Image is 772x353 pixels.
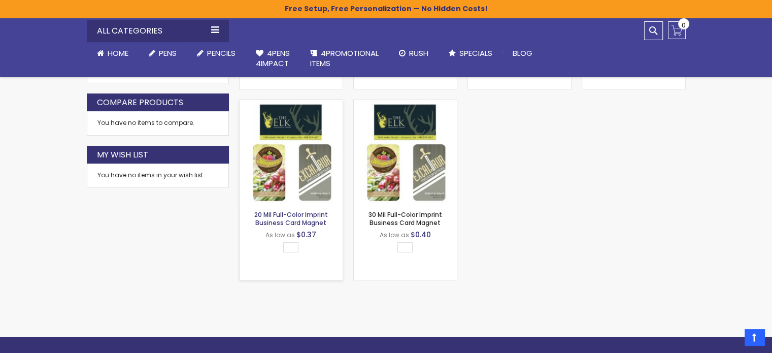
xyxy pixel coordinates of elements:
span: 0 [682,20,686,30]
iframe: Google Customer Reviews [688,326,772,353]
strong: Compare Products [97,97,183,108]
span: Pencils [207,48,236,58]
a: Blog [502,42,543,65]
span: As low as [380,231,409,239]
strong: My Wish List [97,149,148,161]
a: 4PROMOTIONALITEMS [300,42,389,75]
div: You have no items to compare. [87,111,229,135]
a: 20 Mil Full-Color Imprint Business Card Magnet [240,100,343,108]
span: Home [108,48,128,58]
img: 20 Mil Full-Color Imprint Business Card Magnet [240,100,343,203]
span: Specials [459,48,492,58]
img: 30 Mil Full-Color Imprint Business Card Magnet [354,100,457,203]
div: All Categories [87,20,229,42]
span: As low as [265,231,295,239]
span: 4PROMOTIONAL ITEMS [310,48,379,69]
a: Specials [439,42,502,65]
div: White [397,242,413,252]
span: Blog [513,48,532,58]
span: $0.40 [411,230,431,240]
a: Pens [139,42,187,65]
a: Pencils [187,42,246,65]
a: 30 Mil Full-Color Imprint Business Card Magnet [354,100,457,108]
div: Select A Color [397,242,418,255]
span: $0.37 [296,230,316,240]
a: Home [87,42,139,65]
a: 0 [668,21,686,39]
a: Rush [389,42,439,65]
div: You have no items in your wish list. [97,171,218,179]
div: Select A Color [283,242,304,255]
span: Pens [159,48,177,58]
a: 30 Mil Full-Color Imprint Business Card Magnet [368,210,442,227]
a: 4Pens4impact [246,42,300,75]
div: White [283,242,298,252]
span: Rush [409,48,428,58]
span: 4Pens 4impact [256,48,290,69]
a: 20 Mil Full-Color Imprint Business Card Magnet [254,210,328,227]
